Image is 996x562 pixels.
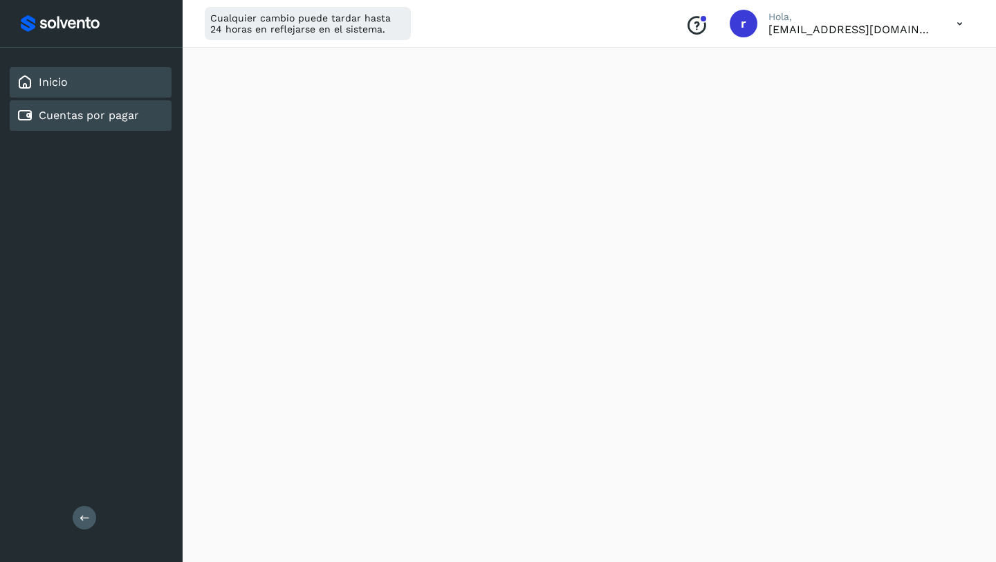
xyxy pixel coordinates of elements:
[205,7,411,40] div: Cualquier cambio puede tardar hasta 24 horas en reflejarse en el sistema.
[10,100,172,131] div: Cuentas por pagar
[768,23,934,36] p: rbp@tlbtransportes.mx
[39,75,68,89] a: Inicio
[768,11,934,23] p: Hola,
[10,67,172,98] div: Inicio
[39,109,139,122] a: Cuentas por pagar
